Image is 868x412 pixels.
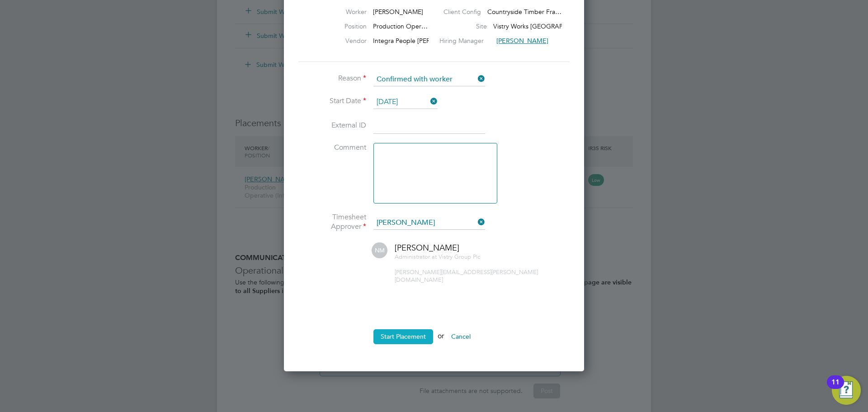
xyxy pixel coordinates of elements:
[317,22,367,30] label: Position
[395,242,459,253] span: [PERSON_NAME]
[373,22,428,30] span: Production Oper…
[832,376,861,405] button: Open Resource Center, 11 new notifications
[373,95,438,109] input: Select one
[443,8,481,16] label: Client Config
[373,8,423,16] span: [PERSON_NAME]
[298,213,366,232] label: Timesheet Approver
[373,216,485,230] input: Search for...
[317,8,367,16] label: Worker
[493,22,595,30] span: Vistry Works [GEOGRAPHIC_DATA]
[487,8,561,16] span: Countryside Timber Fra…
[439,37,490,45] label: Hiring Manager
[373,37,474,45] span: Integra People [PERSON_NAME]…
[373,73,485,86] input: Select one
[439,253,480,260] span: Vistry Group Plc
[831,382,840,394] div: 11
[395,268,538,284] span: [PERSON_NAME][EMAIL_ADDRESS][PERSON_NAME][DOMAIN_NAME]
[496,37,548,45] span: [PERSON_NAME]
[298,143,366,152] label: Comment
[444,329,478,344] button: Cancel
[373,329,433,344] button: Start Placement
[395,253,437,260] span: Administrator at
[298,74,366,83] label: Reason
[317,37,367,45] label: Vendor
[298,121,366,130] label: External ID
[372,242,387,258] span: NM
[298,329,570,353] li: or
[298,96,366,106] label: Start Date
[451,22,487,30] label: Site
